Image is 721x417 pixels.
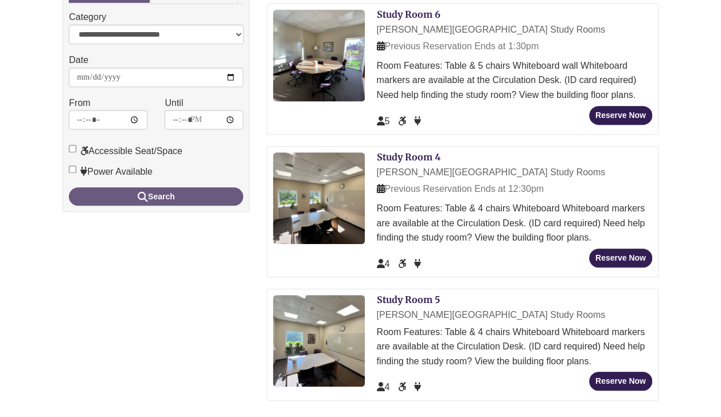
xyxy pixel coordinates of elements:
[589,249,652,267] button: Reserve Now
[376,382,389,392] span: The capacity of this space
[69,166,76,173] input: Power Available
[589,106,652,125] button: Reserve Now
[69,164,153,179] label: Power Available
[376,116,389,126] span: The capacity of this space
[376,259,389,269] span: The capacity of this space
[376,294,439,305] a: Study Room 5
[398,116,408,126] span: Accessible Seat/Space
[376,308,652,322] div: [PERSON_NAME][GEOGRAPHIC_DATA] Study Rooms
[414,382,421,392] span: Power Available
[69,53,88,68] label: Date
[376,22,652,37] div: [PERSON_NAME][GEOGRAPHIC_DATA] Study Rooms
[69,96,90,111] label: From
[69,145,76,152] input: Accessible Seat/Space
[69,187,243,206] button: Search
[414,116,421,126] span: Power Available
[414,259,421,269] span: Power Available
[376,41,539,51] span: Previous Reservation Ends at 1:30pm
[376,184,543,194] span: Previous Reservation Ends at 12:30pm
[165,96,183,111] label: Until
[398,382,408,392] span: Accessible Seat/Space
[376,9,440,20] a: Study Room 6
[273,152,365,244] img: Study Room 4
[273,295,365,387] img: Study Room 5
[69,144,182,159] label: Accessible Seat/Space
[376,325,652,369] div: Room Features: Table & 4 chairs Whiteboard Whiteboard markers are available at the Circulation De...
[376,201,652,245] div: Room Features: Table & 4 chairs Whiteboard Whiteboard markers are available at the Circulation De...
[376,58,652,103] div: Room Features: Table & 5 chairs Whiteboard wall Whiteboard markers are available at the Circulati...
[589,372,652,391] button: Reserve Now
[376,151,440,163] a: Study Room 4
[398,259,408,269] span: Accessible Seat/Space
[273,10,365,101] img: Study Room 6
[69,10,106,25] label: Category
[376,165,652,180] div: [PERSON_NAME][GEOGRAPHIC_DATA] Study Rooms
